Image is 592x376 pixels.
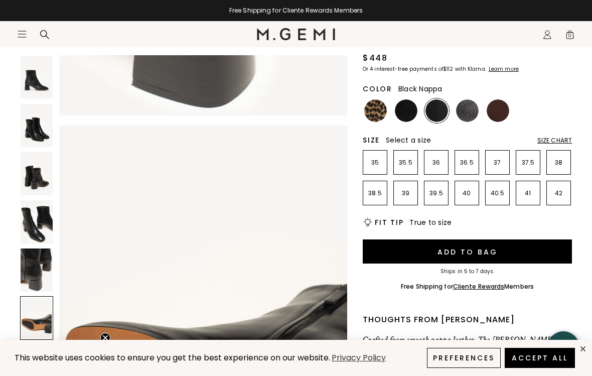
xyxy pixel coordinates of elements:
img: The Cristina [21,56,53,99]
img: The Cristina [21,152,53,195]
img: M.Gemi [257,28,336,40]
p: 35.5 [394,159,417,167]
p: 35 [363,159,387,167]
h2: Size [363,136,380,144]
img: Chocolate Nappa [487,99,509,122]
div: Free Shipping for Members [401,283,534,291]
p: 40.5 [486,189,509,197]
h2: Color [363,85,392,93]
p: 37.5 [516,159,540,167]
a: Learn more [488,66,519,72]
p: 36 [424,159,448,167]
img: The Cristina [21,104,53,147]
p: 36.5 [455,159,479,167]
h2: Fit Tip [375,218,403,226]
img: Dark Gunmetal Nappa [456,99,479,122]
button: Open site menu [17,29,27,39]
img: The Cristina [21,200,53,243]
img: Black Suede [395,99,417,122]
img: Black Nappa [425,99,448,122]
span: Select a size [386,135,431,145]
img: The Cristina [21,248,53,292]
a: Privacy Policy (opens in a new tab) [330,352,387,364]
a: Cliente Rewards [453,282,505,291]
button: Add to Bag [363,239,572,264]
p: 38.5 [363,189,387,197]
button: Preferences [427,348,501,368]
span: Black Nappa [398,84,442,94]
div: Thoughts from [PERSON_NAME] [363,314,572,326]
span: This website uses cookies to ensure you get the best experience on our website. [15,352,330,363]
p: 39 [394,189,417,197]
button: Close teaser [100,333,110,343]
span: 0 [565,32,575,42]
div: close [579,345,587,353]
span: True to size [409,217,452,227]
div: Size Chart [537,137,572,145]
p: 37 [486,159,509,167]
p: 41 [516,189,540,197]
p: 40 [455,189,479,197]
div: Ships in 5 to 7 days. [363,269,572,275]
img: Leopard [364,99,387,122]
button: Accept All [505,348,575,368]
p: 42 [547,189,570,197]
p: 39.5 [424,189,448,197]
p: 38 [547,159,570,167]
